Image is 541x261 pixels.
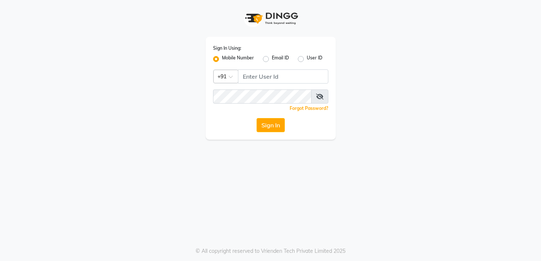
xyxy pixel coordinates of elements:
[272,55,289,63] label: Email ID
[241,7,300,29] img: logo1.svg
[307,55,322,63] label: User ID
[238,69,328,84] input: Username
[290,105,328,111] a: Forgot Password?
[222,55,254,63] label: Mobile Number
[213,45,241,52] label: Sign In Using:
[257,118,285,132] button: Sign In
[213,89,312,104] input: Username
